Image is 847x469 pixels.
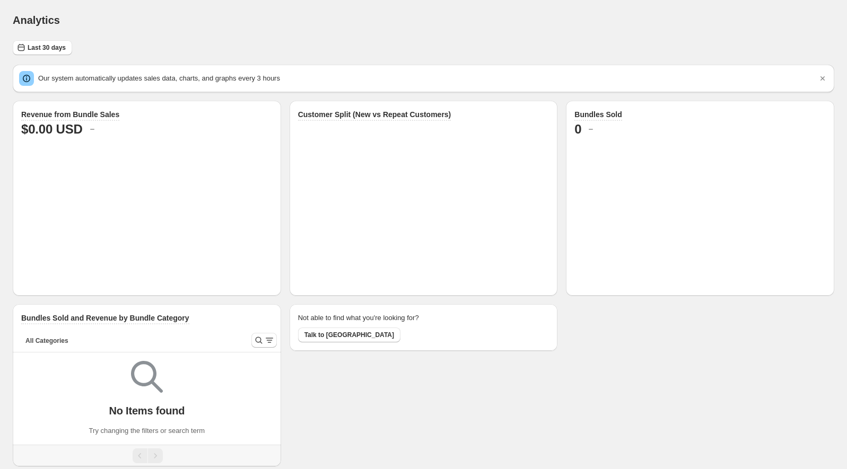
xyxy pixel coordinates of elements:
button: Last 30 days [13,40,72,55]
span: Our system automatically updates sales data, charts, and graphs every 3 hours [38,74,280,82]
nav: Pagination [13,445,281,466]
p: Try changing the filters or search term [89,426,205,436]
img: Empty search results [131,361,163,393]
span: Talk to [GEOGRAPHIC_DATA] [304,331,394,339]
button: Talk to [GEOGRAPHIC_DATA] [298,328,400,342]
h2: $0.00 USD [21,121,83,138]
span: All Categories [25,337,68,345]
span: Last 30 days [28,43,66,52]
h3: Customer Split (New vs Repeat Customers) [298,109,451,120]
h2: Not able to find what you're looking for? [298,313,419,323]
button: Dismiss notification [815,71,830,86]
h3: Bundles Sold and Revenue by Bundle Category [21,313,189,323]
h3: Bundles Sold [574,109,622,120]
button: Search and filter results [251,333,277,348]
p: No Items found [109,404,185,417]
h3: Revenue from Bundle Sales [21,109,119,120]
h2: 0 [574,121,581,138]
h1: Analytics [13,14,60,26]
